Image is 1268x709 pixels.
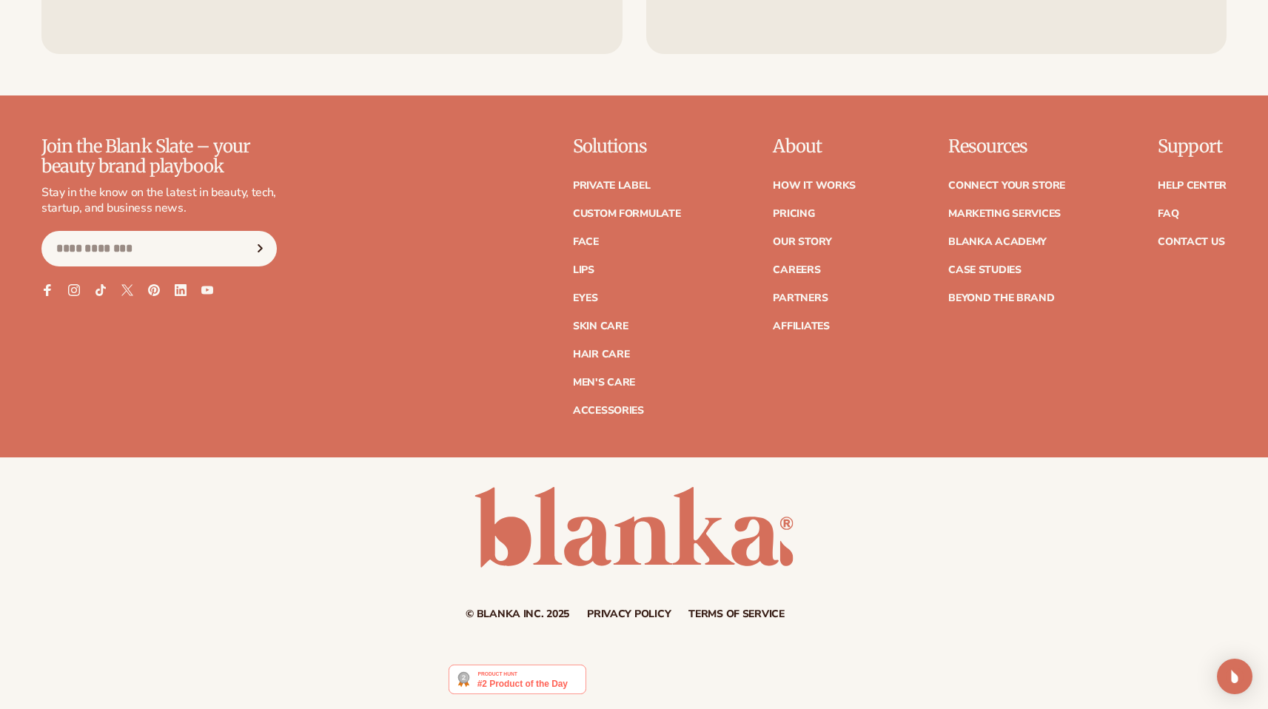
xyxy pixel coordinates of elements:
[573,293,598,303] a: Eyes
[573,321,628,332] a: Skin Care
[41,137,277,176] p: Join the Blank Slate – your beauty brand playbook
[948,293,1055,303] a: Beyond the brand
[573,406,644,416] a: Accessories
[948,209,1061,219] a: Marketing services
[1158,137,1227,156] p: Support
[466,607,569,621] small: © Blanka Inc. 2025
[773,137,856,156] p: About
[1158,209,1178,219] a: FAQ
[573,377,635,388] a: Men's Care
[773,181,856,191] a: How It Works
[773,237,831,247] a: Our Story
[573,209,681,219] a: Custom formulate
[1217,659,1252,694] div: Open Intercom Messenger
[948,137,1065,156] p: Resources
[41,185,277,216] p: Stay in the know on the latest in beauty, tech, startup, and business news.
[573,349,629,360] a: Hair Care
[587,609,671,619] a: Privacy policy
[1158,237,1224,247] a: Contact Us
[573,237,599,247] a: Face
[773,265,820,275] a: Careers
[449,665,586,694] img: Blanka - Start a beauty or cosmetic line in under 5 minutes | Product Hunt
[573,181,650,191] a: Private label
[948,265,1022,275] a: Case Studies
[573,265,594,275] a: Lips
[948,181,1065,191] a: Connect your store
[948,237,1047,247] a: Blanka Academy
[597,664,819,702] iframe: Customer reviews powered by Trustpilot
[773,321,829,332] a: Affiliates
[773,293,828,303] a: Partners
[1158,181,1227,191] a: Help Center
[773,209,814,219] a: Pricing
[688,609,785,619] a: Terms of service
[573,137,681,156] p: Solutions
[244,231,276,266] button: Subscribe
